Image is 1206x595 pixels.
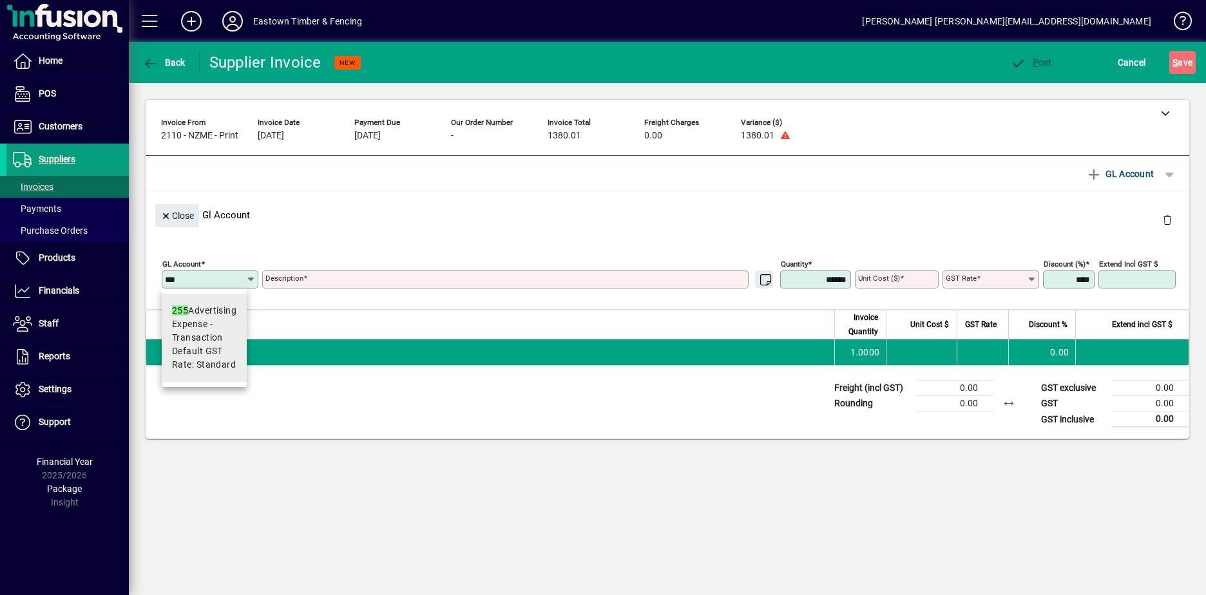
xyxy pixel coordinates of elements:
a: Customers [6,111,129,143]
div: Eastown Timber & Fencing [253,11,362,32]
a: Knowledge Base [1164,3,1190,44]
span: Extend incl GST $ [1112,317,1172,332]
span: Customers [39,121,82,131]
td: GST exclusive [1035,381,1112,396]
td: 1.0000 [834,339,886,365]
span: Expense - Transaction [172,317,236,345]
span: NEW [340,59,356,67]
mat-label: GL Account [162,260,201,269]
span: Financials [39,285,79,296]
a: Reports [6,341,129,373]
button: Close [155,204,199,227]
button: Cancel [1115,51,1149,74]
td: 0.00 [916,381,993,396]
span: Products [39,252,75,263]
td: GST inclusive [1035,411,1112,428]
mat-label: GST rate [946,274,977,283]
span: Package [47,484,82,494]
button: Delete [1152,204,1183,235]
span: 2110 - NZME - Print [161,131,238,141]
span: Invoices [13,182,53,192]
a: Home [6,45,129,77]
span: POS [39,88,56,99]
div: [PERSON_NAME] [PERSON_NAME][EMAIL_ADDRESS][DOMAIN_NAME] [862,11,1151,32]
a: Support [6,406,129,439]
td: 0.00 [1008,339,1075,365]
span: Purchase Orders [13,225,88,236]
a: Invoices [6,176,129,198]
span: Financial Year [37,457,93,467]
span: P [1033,57,1038,68]
span: S [1172,57,1178,68]
a: Settings [6,373,129,406]
span: Staff [39,318,59,328]
a: Products [6,242,129,274]
button: Profile [212,10,253,33]
em: 255 [172,305,188,316]
span: Default GST Rate: Standard [172,345,236,372]
span: ost [1010,57,1052,68]
span: Payments [13,203,61,214]
span: - [451,131,454,141]
span: Close [160,205,194,227]
button: Post [1007,51,1055,74]
span: Cancel [1118,52,1146,73]
span: Settings [39,384,72,394]
span: Discount % [1029,317,1067,332]
a: Staff [6,308,129,340]
div: Gl Account [146,191,1189,238]
td: Rounding [828,396,916,411]
mat-label: Unit Cost ($) [858,274,900,283]
td: 0.00 [916,396,993,411]
mat-label: Discount (%) [1044,260,1086,269]
span: Support [39,417,71,427]
span: 1380.01 [548,131,581,141]
span: 0.00 [644,131,662,141]
span: 1380.01 [741,131,774,141]
mat-option: 255 Advertising [162,294,247,382]
td: Freight (incl GST) [828,381,916,396]
app-page-header-button: Delete [1152,214,1183,225]
span: Home [39,55,62,66]
span: Suppliers [39,154,75,164]
span: Reports [39,351,70,361]
a: POS [6,78,129,110]
span: [DATE] [354,131,381,141]
button: Add [171,10,212,33]
div: Advertising [172,304,236,317]
td: 0.00 [1112,411,1189,428]
a: Purchase Orders [6,220,129,241]
a: Financials [6,275,129,307]
span: Back [142,57,186,68]
app-page-header-button: Back [129,51,200,74]
span: ave [1172,52,1192,73]
button: Back [139,51,189,74]
mat-label: Extend incl GST $ [1099,260,1158,269]
mat-label: Description [265,274,303,283]
button: Save [1169,51,1196,74]
td: GST [1035,396,1112,411]
app-page-header-button: Close [152,209,202,221]
span: Unit Cost $ [910,317,949,332]
mat-label: Quantity [781,260,808,269]
span: Invoice Quantity [843,310,878,339]
span: GST Rate [965,317,997,332]
div: Supplier Invoice [209,52,321,73]
span: [DATE] [258,131,284,141]
td: 0.00 [1112,396,1189,411]
a: Payments [6,198,129,220]
td: 0.00 [1112,381,1189,396]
